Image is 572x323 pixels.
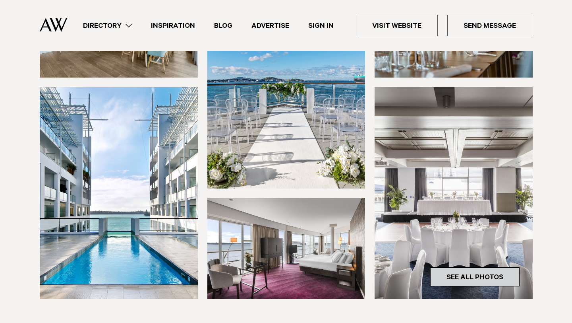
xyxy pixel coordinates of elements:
a: Advertise [242,20,299,31]
a: Directory [73,20,141,31]
a: Visit Website [356,15,438,36]
a: Send Message [447,15,532,36]
a: See All Photos [430,267,520,286]
img: Hotel accommodation Auckland [207,198,365,299]
img: Auckland Weddings Logo [40,18,67,32]
a: Blog [205,20,242,31]
a: Sign In [299,20,343,31]
a: Inspiration [141,20,205,31]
